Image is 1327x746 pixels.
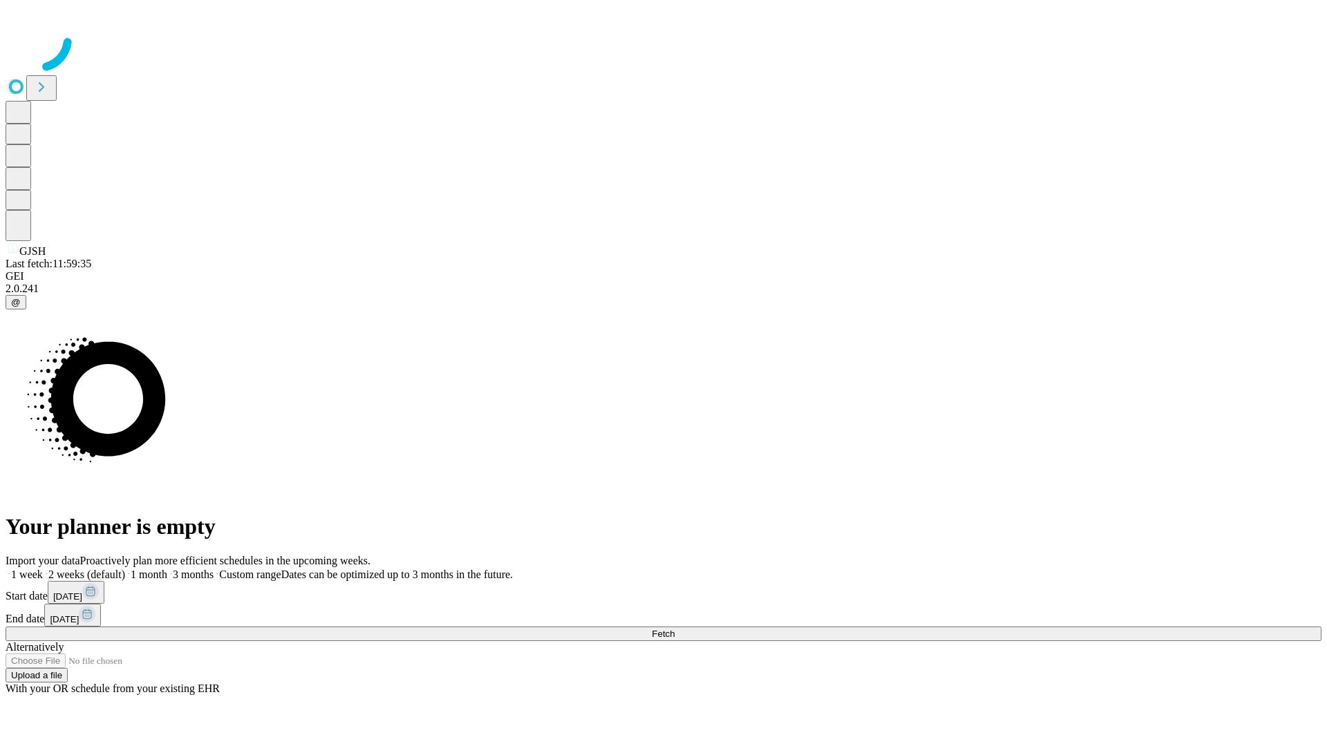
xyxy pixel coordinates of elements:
[6,258,91,269] span: Last fetch: 11:59:35
[44,604,101,627] button: [DATE]
[131,568,167,580] span: 1 month
[80,555,370,566] span: Proactively plan more efficient schedules in the upcoming weeks.
[6,514,1321,539] h1: Your planner is empty
[281,568,513,580] span: Dates can be optimized up to 3 months in the future.
[6,581,1321,604] div: Start date
[50,614,79,624] span: [DATE]
[6,682,220,694] span: With your OR schedule from your existing EHR
[48,568,125,580] span: 2 weeks (default)
[652,629,675,639] span: Fetch
[6,627,1321,641] button: Fetch
[6,668,68,682] button: Upload a file
[53,591,82,602] span: [DATE]
[6,283,1321,295] div: 2.0.241
[11,568,43,580] span: 1 week
[19,245,46,257] span: GJSH
[11,297,21,307] span: @
[219,568,281,580] span: Custom range
[6,641,64,653] span: Alternatively
[173,568,214,580] span: 3 months
[6,295,26,309] button: @
[6,604,1321,627] div: End date
[6,270,1321,283] div: GEI
[48,581,104,604] button: [DATE]
[6,555,80,566] span: Import your data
